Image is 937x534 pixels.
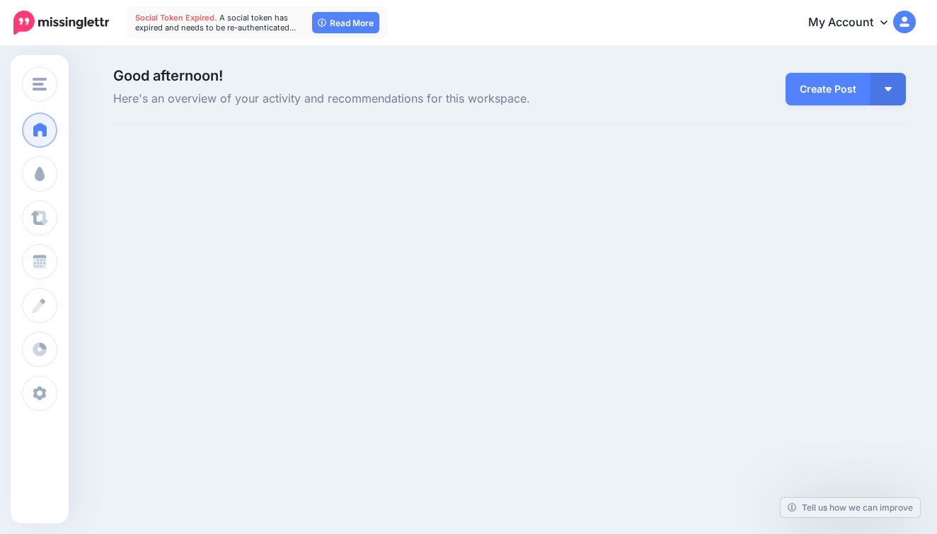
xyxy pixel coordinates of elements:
span: A social token has expired and needs to be re-authenticated… [135,13,297,33]
a: Read More [312,12,379,33]
a: Tell us how we can improve [781,498,920,517]
span: Good afternoon! [113,67,223,84]
img: arrow-down-white.png [885,87,892,91]
span: Social Token Expired. [135,13,217,23]
a: Create Post [786,73,870,105]
img: menu.png [33,78,47,91]
img: Missinglettr [13,11,109,35]
span: Here's an overview of your activity and recommendations for this workspace. [113,90,635,108]
a: My Account [794,6,916,40]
